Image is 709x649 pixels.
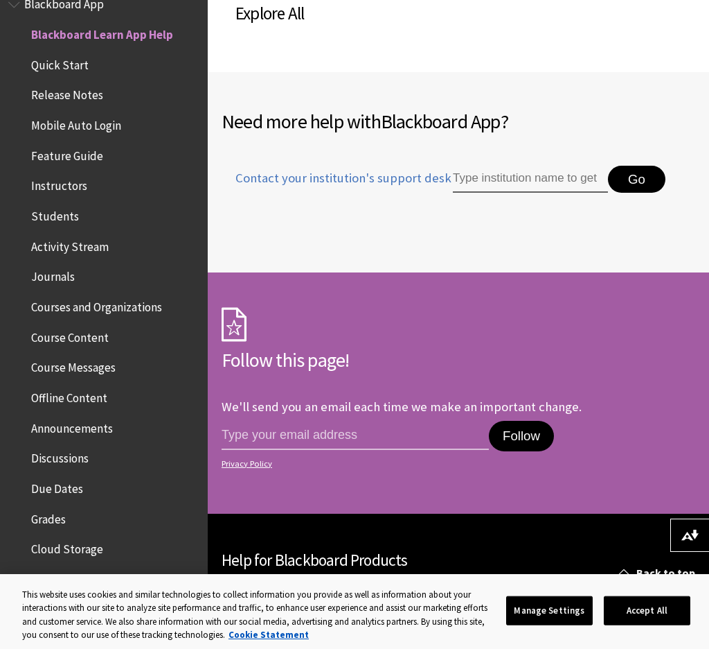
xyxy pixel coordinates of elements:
button: Follow [489,421,554,451]
span: Announcements [31,417,113,435]
span: Release Notes [31,84,103,103]
a: Privacy Policy [222,459,633,469]
span: Due Dates [31,477,83,496]
span: Blackboard Learn App Help [31,23,173,42]
h2: Follow this page! [222,345,637,374]
h2: Need more help with ? [222,107,695,136]
span: Cloud Storage [31,537,103,556]
span: Contact your institution's support desk [222,169,451,187]
a: Back to top [608,560,709,586]
span: Grades [31,508,66,526]
a: More information about your privacy, opens in a new tab [228,629,309,641]
span: Blackboard App [381,109,501,134]
p: We'll send you an email each time we make an important change. [222,399,582,415]
span: Discussions [31,447,89,465]
button: Manage Settings [506,596,593,625]
span: Profile [31,568,65,587]
div: This website uses cookies and similar technologies to collect information you provide as well as ... [22,588,496,642]
span: Students [31,205,79,223]
span: Quick Start [31,53,89,72]
span: Mobile Auto Login [31,114,121,132]
span: Course Messages [31,356,116,375]
span: Feature Guide [31,144,103,163]
span: Courses and Organizations [31,295,162,314]
span: Offline Content [31,386,107,405]
span: Activity Stream [31,235,109,254]
button: Go [608,166,665,193]
h3: Explore All [235,1,681,27]
button: Accept All [604,596,690,625]
span: Instructors [31,175,87,193]
span: Course Content [31,326,109,345]
a: Contact your institution's support desk [222,169,451,204]
h2: Help for Blackboard Products [222,548,695,573]
input: Type institution name to get support [453,166,608,193]
img: Subscription Icon [222,307,246,342]
input: email address [222,421,489,450]
span: Journals [31,266,75,284]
